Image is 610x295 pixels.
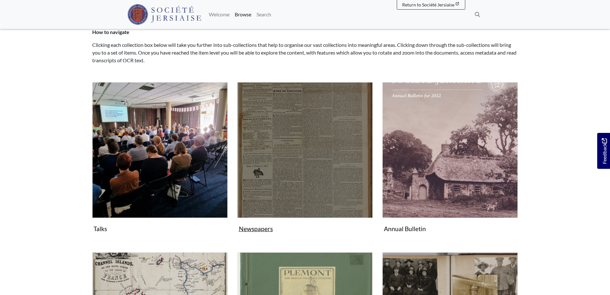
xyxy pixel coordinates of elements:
[402,2,454,7] span: Return to Société Jersiaise
[382,82,518,235] a: Annual Bulletin Annual Bulletin
[92,29,129,35] strong: How to navigate
[597,133,610,169] a: Would you like to provide feedback?
[87,82,232,245] div: Subcollection
[92,82,228,235] a: Talks Talks
[232,8,254,21] a: Browse
[378,82,523,245] div: Subcollection
[92,82,228,218] img: Talks
[600,138,608,164] span: Feedback
[254,8,274,21] a: Search
[206,8,232,21] a: Welcome
[127,4,201,25] img: Société Jersiaise
[382,82,518,218] img: Annual Bulletin
[127,3,201,26] a: Société Jersiaise logo
[237,82,373,235] a: Newspapers Newspapers
[92,41,518,64] p: Clicking each collection box below will take you further into sub-collections that help to organi...
[232,82,378,245] div: Subcollection
[237,82,373,218] img: Newspapers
